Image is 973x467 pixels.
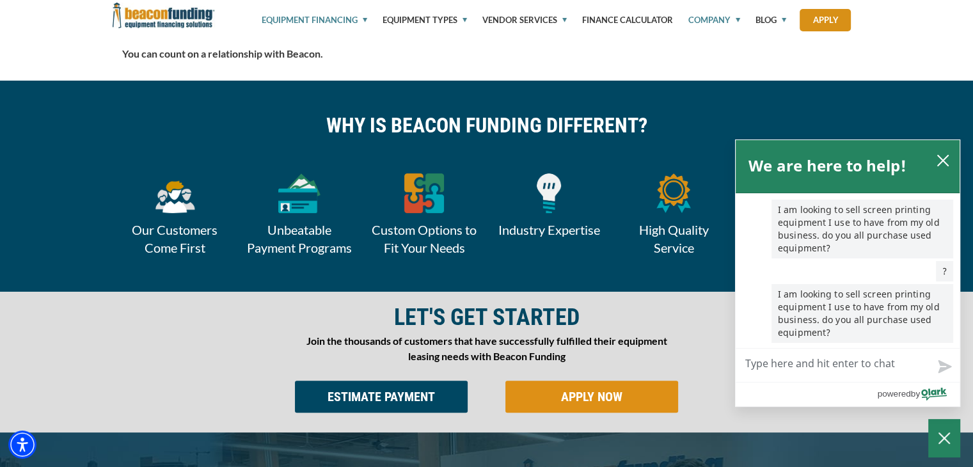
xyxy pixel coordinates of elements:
[928,352,960,382] button: Send message
[877,383,960,406] a: Powered by Olark
[877,386,910,402] span: powered
[933,151,953,170] button: close chatbox
[113,10,215,20] a: Beacon Funding Corporation
[113,3,215,28] img: Beacon Funding Corporation
[362,221,487,257] p: Custom Options to Fit Your Needs
[748,153,906,178] h2: We are here to help!
[771,200,953,258] p: I am looking to sell screen printing equipment I use to have from my old business. do you all pur...
[771,284,953,343] p: I am looking to sell screen printing equipment I use to have from my old business. do you all pur...
[237,221,362,257] p: Unbeatable Payment Programs
[656,173,691,213] img: High Quality Service
[122,119,851,132] p: WHY IS BEACON FUNDING DIFFERENT?
[736,193,960,348] div: chat
[800,9,851,31] a: Apply
[113,221,237,257] p: Our Customers Come First
[8,431,36,459] div: Accessibility Menu
[306,311,667,324] p: LET'S GET STARTED
[612,221,736,257] p: High Quality Service
[295,381,468,413] input: Button
[154,173,196,213] img: Our Customers Come First
[505,381,678,413] input: Button
[911,386,920,402] span: by
[537,173,561,213] img: Industry Expertise
[928,419,960,457] button: Close Chatbox
[122,47,323,59] strong: You can count on a relationship with Beacon.
[278,173,321,213] img: Unbeatable Payment Programs
[487,221,612,239] p: Industry Expertise
[404,173,445,213] img: Custom Options to Fit Your Needs
[936,261,953,281] p: ?
[735,139,960,407] div: olark chatbox
[306,333,667,364] p: Join the thousands of customers that have successfully fulfilled their equipment leasing needs wi...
